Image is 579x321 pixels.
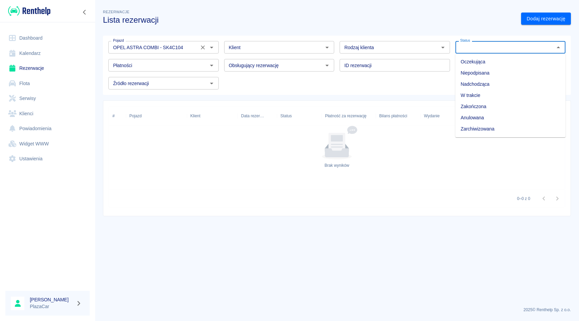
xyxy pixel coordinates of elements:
[5,106,90,121] a: Klienci
[460,38,470,43] label: Status
[5,151,90,166] a: Ustawienia
[113,38,124,43] label: Pojazd
[5,46,90,61] a: Kalendarz
[5,91,90,106] a: Serwisy
[325,162,349,168] div: Brak wyników
[5,31,90,46] a: Dashboard
[455,112,566,123] li: Anulowana
[554,43,563,52] button: Zamknij
[5,5,50,17] a: Renthelp logo
[455,67,566,79] li: Niepodpisana
[129,106,142,125] div: Pojazd
[376,106,421,125] div: Bilans płatności
[322,43,332,52] button: Otwórz
[322,61,332,70] button: Otwórz
[517,196,530,202] p: 0–0 z 0
[103,307,571,313] p: 2025 © Renthelp Sp. z o.o.
[207,79,216,88] button: Otwórz
[103,15,516,25] h3: Lista rezerwacji
[109,106,126,125] div: #
[379,106,407,125] div: Bilans płatności
[190,106,200,125] div: Klient
[8,5,50,17] img: Renthelp logo
[103,10,129,14] span: Rezerwacje
[30,296,73,303] h6: [PERSON_NAME]
[521,13,571,25] a: Dodaj rezerwację
[5,61,90,76] a: Rezerwacje
[325,106,367,125] div: Płatność za rezerwację
[241,106,264,125] div: Data rezerwacji
[455,123,566,135] li: Zarchiwizowana
[238,106,277,125] div: Data rezerwacji
[277,106,322,125] div: Status
[439,111,449,121] button: Sort
[424,106,439,125] div: Wydanie
[5,76,90,91] a: Flota
[207,61,216,70] button: Otwórz
[80,8,90,17] button: Zwiń nawigację
[455,79,566,90] li: Nadchodząca
[187,106,238,125] div: Klient
[30,303,73,310] p: PlazaCar
[207,43,216,52] button: Otwórz
[322,106,376,125] div: Płatność za rezerwację
[455,101,566,112] li: Zakończona
[264,111,274,121] button: Sort
[455,90,566,101] li: W trakcie
[126,106,187,125] div: Pojazd
[198,43,208,52] button: Wyczyść
[5,121,90,136] a: Powiadomienia
[5,136,90,152] a: Widget WWW
[455,56,566,67] li: Oczekująca
[112,106,115,125] div: #
[280,106,292,125] div: Status
[438,43,448,52] button: Otwórz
